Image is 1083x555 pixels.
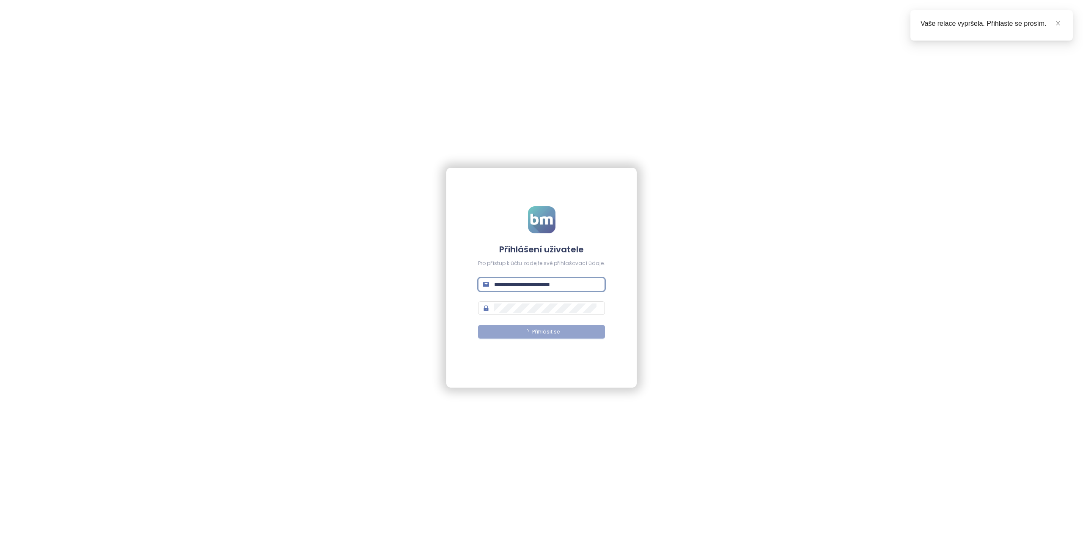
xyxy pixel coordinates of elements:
div: Pro přístup k účtu zadejte své přihlašovací údaje. [478,260,605,268]
span: loading [524,329,529,334]
img: logo [528,206,555,233]
div: Vaše relace vypršela. Přihlaste se prosím. [921,19,1063,29]
span: close [1055,20,1061,26]
span: lock [483,305,489,311]
h4: Přihlášení uživatele [478,243,605,255]
span: mail [483,282,489,287]
span: Přihlásit se [532,328,560,336]
button: Přihlásit se [478,325,605,339]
